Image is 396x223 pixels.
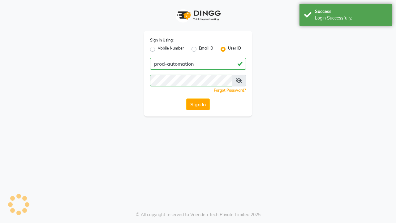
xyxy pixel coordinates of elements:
[157,46,184,53] label: Mobile Number
[228,46,241,53] label: User ID
[199,46,213,53] label: Email ID
[214,88,246,93] a: Forgot Password?
[150,37,174,43] label: Sign In Using:
[315,8,388,15] div: Success
[150,75,232,86] input: Username
[150,58,246,70] input: Username
[186,98,210,110] button: Sign In
[173,6,223,24] img: logo1.svg
[315,15,388,21] div: Login Successfully.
